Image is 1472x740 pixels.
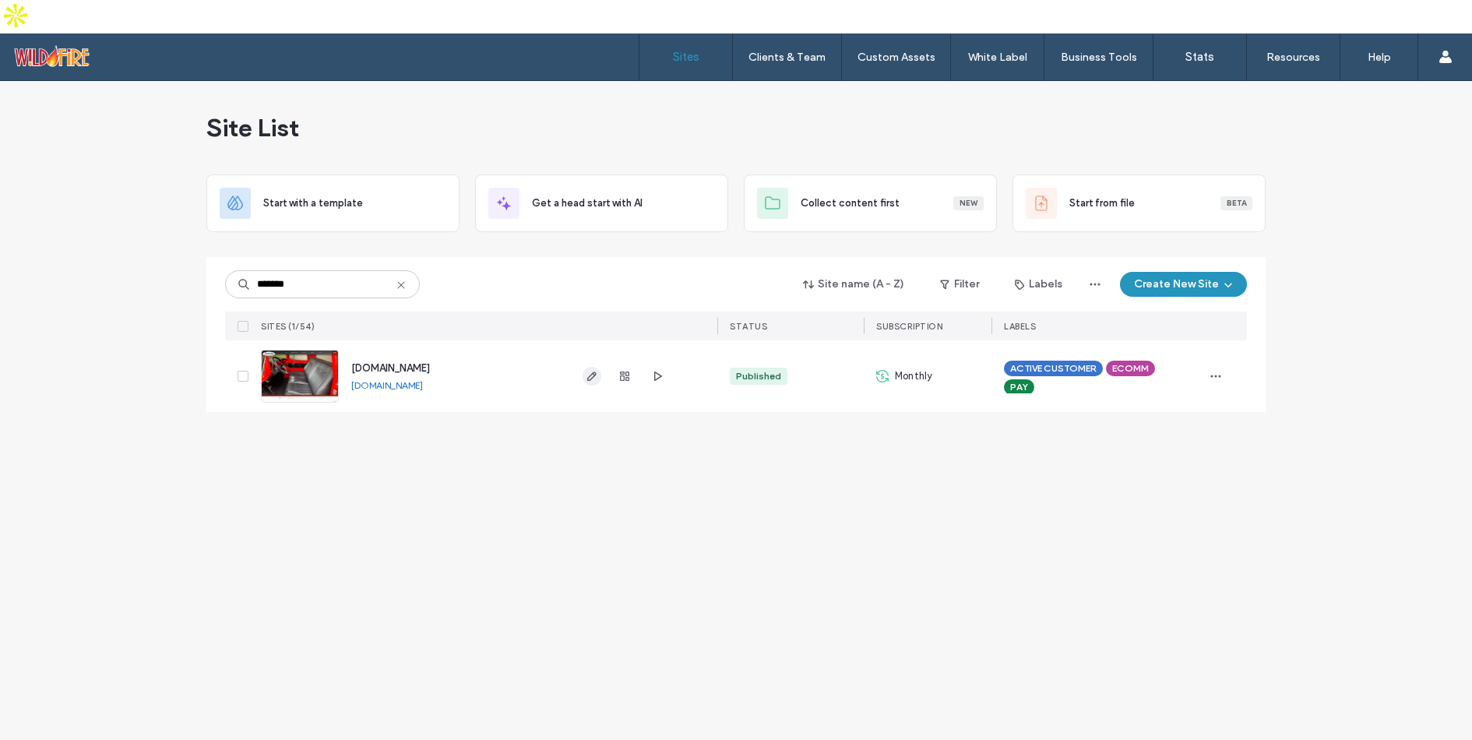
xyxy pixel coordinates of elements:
a: [DOMAIN_NAME] [351,362,430,374]
span: STATUS [730,321,767,332]
div: Published [736,369,781,383]
span: Start from file [1069,196,1135,211]
div: Start with a template [206,174,460,232]
label: Help [1368,51,1391,64]
button: Labels [1001,272,1076,297]
span: SUBSCRIPTION [876,321,942,332]
button: Filter [924,272,995,297]
span: PAY [1010,380,1028,394]
a: [DOMAIN_NAME] [351,379,423,391]
span: Monthly [895,368,932,384]
label: Business Tools [1061,51,1137,64]
span: ACTIVE CUSTOMER [1010,361,1097,375]
span: SITES (1/54) [261,321,315,332]
div: Get a head start with AI [475,174,728,232]
span: Start with a template [263,196,363,211]
div: Collect content firstNew [744,174,997,232]
a: Resources [1247,33,1340,80]
label: Stats [1185,50,1214,64]
a: Stats [1153,33,1246,80]
button: Create New Site [1120,272,1247,297]
label: Custom Assets [857,51,935,64]
span: ECOMM [1112,361,1149,375]
div: New [953,196,984,210]
span: Help [36,11,68,25]
span: LABELS [1004,321,1036,332]
span: Collect content first [801,196,900,211]
label: Resources [1266,51,1320,64]
label: White Label [968,51,1027,64]
button: Site name (A - Z) [790,272,918,297]
span: Get a head start with AI [532,196,643,211]
label: Sites [673,50,699,64]
div: Start from fileBeta [1012,174,1266,232]
div: Beta [1220,196,1252,210]
span: Site List [206,112,299,143]
a: Sites [639,33,732,80]
label: Clients & Team [748,51,826,64]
